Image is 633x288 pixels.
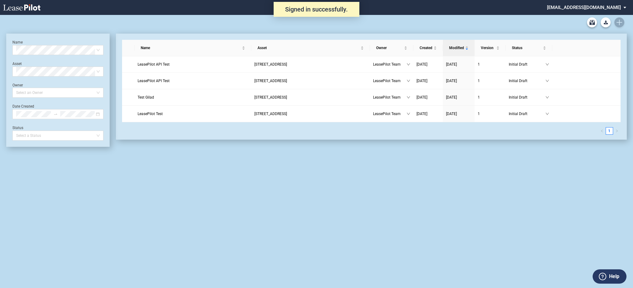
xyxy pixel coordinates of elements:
[417,94,440,100] a: [DATE]
[446,78,471,84] a: [DATE]
[420,45,432,51] span: Created
[598,127,606,135] li: Previous Page
[509,78,545,84] span: Initial Draft
[446,112,457,116] span: [DATE]
[545,112,549,116] span: down
[417,78,440,84] a: [DATE]
[373,61,407,67] span: LeasePilot Team
[138,61,248,67] a: LeasePilot API Test
[12,126,23,130] label: Status
[446,94,471,100] a: [DATE]
[254,111,367,117] a: [STREET_ADDRESS]
[254,112,287,116] span: 109 State Street
[138,79,170,83] span: LeasePilot API Test
[613,127,621,135] button: right
[478,61,503,67] a: 1
[138,95,154,100] span: Test Gilad
[478,94,503,100] a: 1
[138,62,170,67] span: LeasePilot API Test
[446,62,457,67] span: [DATE]
[417,111,440,117] a: [DATE]
[593,269,626,284] button: Help
[12,62,22,66] label: Asset
[545,95,549,99] span: down
[443,40,475,56] th: Modified
[53,112,58,116] span: swap-right
[254,61,367,67] a: [STREET_ADDRESS]
[373,111,407,117] span: LeasePilot Team
[478,78,503,84] a: 1
[53,112,58,116] span: to
[475,40,506,56] th: Version
[407,112,410,116] span: down
[254,78,367,84] a: [STREET_ADDRESS]
[417,95,427,100] span: [DATE]
[613,127,621,135] li: Next Page
[138,111,248,117] a: LeasePilot Test
[138,78,248,84] a: LeasePilot API Test
[254,79,287,83] span: 109 State Street
[376,45,403,51] span: Owner
[609,272,619,281] label: Help
[509,111,545,117] span: Initial Draft
[446,111,471,117] a: [DATE]
[600,129,603,132] span: left
[478,62,480,67] span: 1
[254,95,287,100] span: 109 State Street
[506,40,552,56] th: Status
[446,95,457,100] span: [DATE]
[413,40,443,56] th: Created
[615,129,618,132] span: right
[478,112,480,116] span: 1
[417,62,427,67] span: [DATE]
[407,79,410,83] span: down
[598,127,606,135] button: left
[478,111,503,117] a: 1
[407,63,410,66] span: down
[509,94,545,100] span: Initial Draft
[407,95,410,99] span: down
[545,63,549,66] span: down
[478,95,480,100] span: 1
[509,61,545,67] span: Initial Draft
[545,79,549,83] span: down
[417,79,427,83] span: [DATE]
[606,128,613,134] a: 1
[417,112,427,116] span: [DATE]
[138,112,163,116] span: LeasePilot Test
[12,40,23,44] label: Name
[251,40,370,56] th: Asset
[12,83,23,87] label: Owner
[373,78,407,84] span: LeasePilot Team
[370,40,413,56] th: Owner
[481,45,495,51] span: Version
[478,79,480,83] span: 1
[446,61,471,67] a: [DATE]
[254,94,367,100] a: [STREET_ADDRESS]
[587,17,597,27] a: Archive
[373,94,407,100] span: LeasePilot Team
[446,79,457,83] span: [DATE]
[257,45,359,51] span: Asset
[12,104,34,109] label: Date Created
[449,45,464,51] span: Modified
[274,2,359,17] div: Signed in successfully.
[254,62,287,67] span: 109 State Street
[512,45,542,51] span: Status
[417,61,440,67] a: [DATE]
[141,45,241,51] span: Name
[601,17,611,27] a: Download Blank Form
[134,40,251,56] th: Name
[138,94,248,100] a: Test Gilad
